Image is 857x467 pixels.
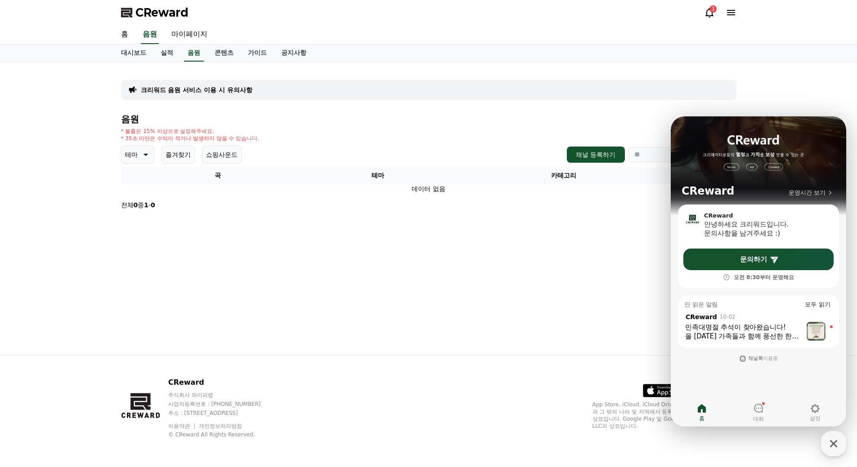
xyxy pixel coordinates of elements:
[164,25,215,44] a: 마이페이지
[153,44,180,62] a: 실적
[121,135,260,142] p: * 35초 미만은 수익이 적거나 발생하지 않을 수 있습니다.
[592,401,736,430] p: App Store, iCloud, iCloud Drive 및 iTunes Store는 미국과 그 밖의 나라 및 지역에서 등록된 Apple Inc.의 서비스 상표입니다. Goo...
[141,85,252,94] a: 크리워드 음원 서비스 이용 시 유의사항
[202,146,242,164] button: 쇼핑사운드
[199,423,242,429] a: 개인정보처리방침
[135,5,188,20] span: CReward
[441,167,686,184] th: 카테고리
[168,377,278,388] p: CReward
[114,25,135,44] a: 홈
[168,431,278,438] p: © CReward All Rights Reserved.
[121,146,154,164] button: 테마
[121,128,260,135] p: * 볼륨은 15% 이상으로 설정해주세요.
[121,5,188,20] a: CReward
[671,116,846,427] iframe: Channel chat
[704,7,715,18] a: 3
[168,423,197,429] a: 이용약관
[168,391,278,399] p: 주식회사 와이피랩
[168,409,278,417] p: 주소 : [STREET_ADDRESS]
[121,114,736,124] h4: 음원
[134,201,138,209] strong: 0
[151,201,155,209] strong: 0
[207,44,241,62] a: 콘텐츠
[315,167,441,184] th: 테마
[709,5,717,13] div: 3
[121,200,155,209] p: 전체 중 -
[121,167,315,184] th: 곡
[141,25,159,44] a: 음원
[241,44,274,62] a: 가이드
[114,44,153,62] a: 대시보드
[162,146,195,164] button: 즐겨찾기
[567,147,624,163] button: 채널 등록하기
[125,148,138,161] p: 테마
[144,201,148,209] strong: 1
[168,400,278,408] p: 사업자등록번호 : [PHONE_NUMBER]
[184,44,204,62] a: 음원
[121,184,736,194] td: 데이터 없음
[274,44,314,62] a: 공지사항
